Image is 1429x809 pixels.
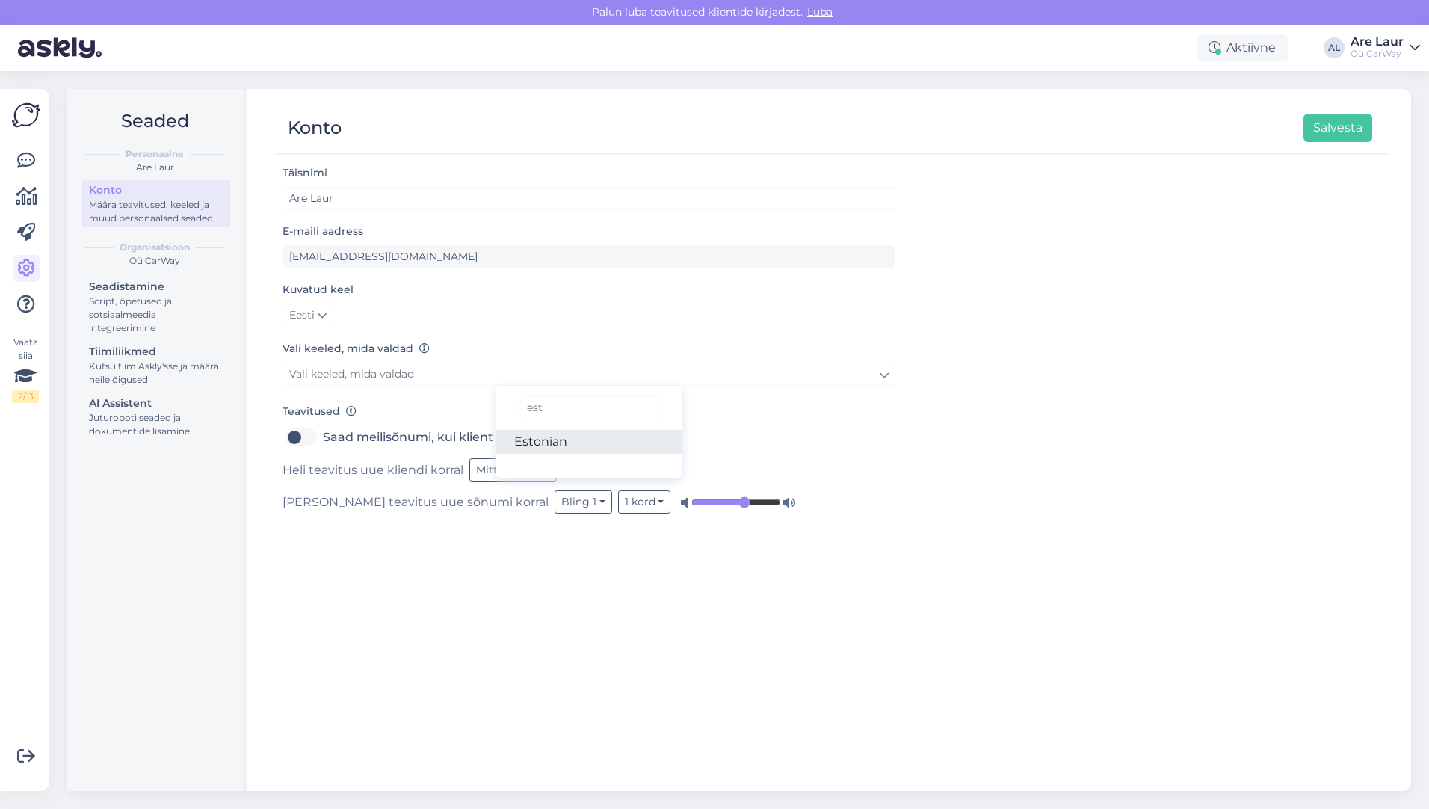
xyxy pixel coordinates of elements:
[289,367,414,381] span: Vali keeled, mida valdad
[12,101,40,129] img: Askly Logo
[89,344,223,360] div: Tiimiliikmed
[283,165,327,181] label: Täisnimi
[1197,34,1288,61] div: Aktiivne
[89,411,223,438] div: Juturoboti seaded ja dokumentide lisamine
[82,393,230,440] a: AI AssistentJuturoboti seaded ja dokumentide lisamine
[1351,36,1404,48] div: Are Laur
[283,404,357,419] label: Teavitused
[89,279,223,295] div: Seadistamine
[289,307,315,324] span: Eesti
[323,425,593,449] label: Saad meilisõnumi, kui klient alustab vestlust
[283,363,895,386] a: Vali keeled, mida valdad
[82,180,230,227] a: KontoMäära teavitused, keeled ja muud personaalsed seaded
[555,490,612,514] button: Bling 1
[79,107,230,135] h2: Seaded
[1351,48,1404,60] div: Oü CarWay
[89,360,223,387] div: Kutsu tiim Askly'sse ja määra neile õigused
[82,342,230,389] a: TiimiliikmedKutsu tiim Askly'sse ja määra neile õigused
[1303,114,1372,142] button: Salvesta
[283,341,430,357] label: Vali keeled, mida valdad
[803,5,837,19] span: Luba
[89,198,223,225] div: Määra teavitused, keeled ja muud personaalsed seaded
[283,245,895,268] input: Sisesta e-maili aadress
[82,277,230,337] a: SeadistamineScript, õpetused ja sotsiaalmeedia integreerimine
[79,254,230,268] div: Oü CarWay
[283,224,363,239] label: E-maili aadress
[126,147,184,161] b: Personaalne
[79,161,230,174] div: Are Laur
[12,336,39,403] div: Vaata siia
[469,458,557,482] button: Mitte ühtegi
[283,282,354,298] label: Kuvatud keel
[283,304,333,327] a: Eesti
[120,241,190,254] b: Organisatsioon
[1351,36,1420,60] a: Are LaurOü CarWay
[89,182,223,198] div: Konto
[288,114,342,142] div: Konto
[520,396,658,419] input: Kirjuta, millist tag'i otsid
[283,458,895,482] div: Heli teavitus uue kliendi korral
[1324,37,1345,58] div: AL
[618,490,671,514] button: 1 kord
[12,390,39,403] div: 2 / 3
[283,490,895,514] div: [PERSON_NAME] teavitus uue sõnumi korral
[89,295,223,335] div: Script, õpetused ja sotsiaalmeedia integreerimine
[89,396,223,411] div: AI Assistent
[496,430,682,454] a: Estonian
[283,187,895,210] input: Sisesta nimi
